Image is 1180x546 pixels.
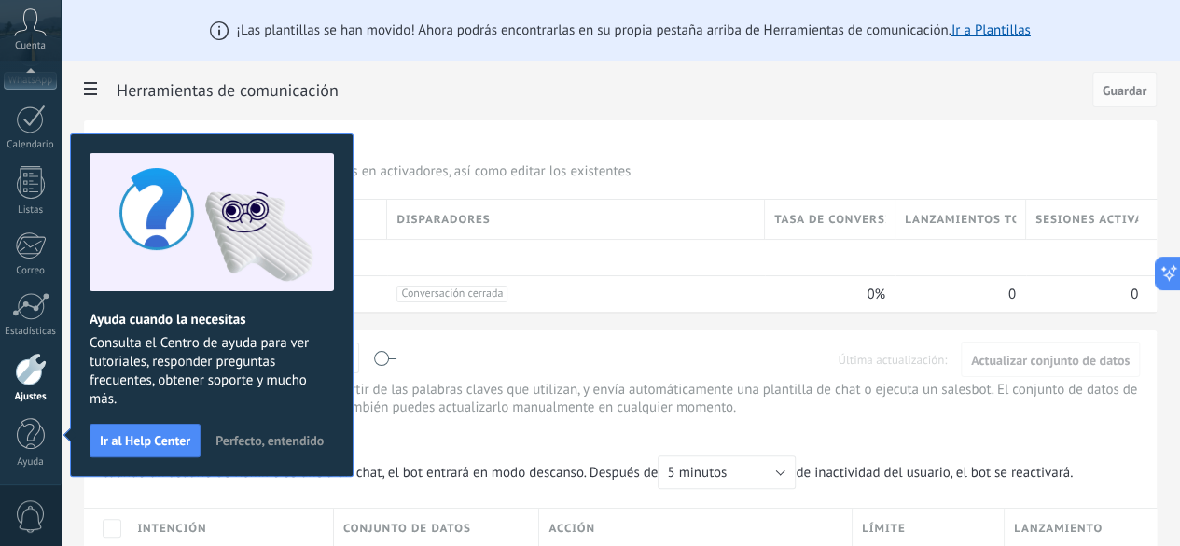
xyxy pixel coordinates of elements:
p: Detecta las intenciones de un cliente a partir de las palabras claves que utilizan, y envía autom... [101,381,1140,416]
span: 0 [1131,286,1138,303]
span: Conversación cerrada [396,286,507,302]
span: ¡Las plantillas se han movido! Ahora podrás encontrarlas en su propia pestaña arriba de Herramien... [236,21,1030,39]
div: Dejar el mensaje sin respuesta [101,420,1140,455]
div: Ayuda [4,456,58,469]
span: de inactividad del usuario, el bot se reactivará. [101,455,1083,489]
button: Ir al Help Center [90,424,201,457]
span: 0 [1008,286,1016,303]
a: Ir a Plantillas [951,21,1031,39]
span: Sesiones activas [1035,211,1138,229]
span: Guardar [1103,84,1146,97]
span: Acción [548,520,595,538]
h2: Herramientas de comunicación [117,72,1086,109]
span: Lanzamiento [1014,520,1103,538]
span: Disparadores [396,211,490,229]
button: 5 minutos [658,455,796,489]
div: 0 [1026,276,1138,312]
div: 0 [895,276,1017,312]
div: Correo [4,265,58,277]
div: Ajustes [4,391,58,403]
span: Cuando un usuario de Kommo se une a un chat, el bot entrará en modo descanso. Después de [101,455,796,489]
span: Cuenta [15,40,46,52]
h2: Ayuda cuando la necesitas [90,311,334,329]
span: 5 minutos [667,464,727,482]
div: Calendario [4,139,58,151]
span: 0% [867,286,885,303]
p: Puede crear bots con anticipación y usarlos en activadores, así como editar los existentes [101,162,1140,180]
span: Tasa de conversión [774,211,885,229]
span: Intención [137,520,206,538]
span: Conjunto de datos [343,520,471,538]
span: Lanzamientos totales [905,211,1016,229]
span: Ir al Help Center [100,434,190,447]
span: Límite [862,520,906,538]
span: Consulta el Centro de ayuda para ver tutoriales, responder preguntas frecuentes, obtener soporte ... [90,334,334,409]
div: 0% [765,276,886,312]
div: Listas [4,204,58,217]
span: Perfecto, entendido [215,434,324,447]
button: Guardar [1092,72,1157,107]
button: Perfecto, entendido [207,427,332,455]
div: Estadísticas [4,326,58,338]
